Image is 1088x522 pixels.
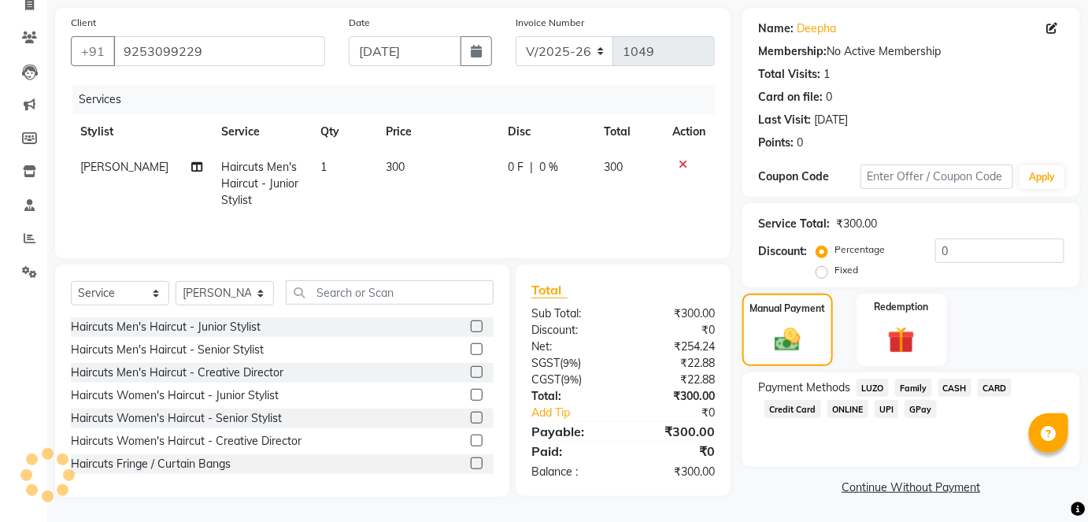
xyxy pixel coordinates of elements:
[213,114,311,150] th: Service
[349,16,370,30] label: Date
[758,216,830,232] div: Service Total:
[564,373,579,386] span: 9%
[516,16,584,30] label: Invoice Number
[71,319,261,335] div: Haircuts Men's Haircut - Junior Stylist
[978,379,1012,397] span: CARD
[797,135,803,151] div: 0
[895,379,932,397] span: Family
[623,372,727,388] div: ₹22.88
[222,160,299,207] span: Haircuts Men's Haircut - Junior Stylist
[827,400,868,418] span: ONLINE
[376,114,498,150] th: Price
[71,342,264,358] div: Haircuts Men's Haircut - Senior Stylist
[520,305,624,322] div: Sub Total:
[749,302,825,316] label: Manual Payment
[320,160,327,174] span: 1
[520,405,640,421] a: Add Tip
[113,36,325,66] input: Search by Name/Mobile/Email/Code
[623,322,727,339] div: ₹0
[623,442,727,461] div: ₹0
[623,464,727,480] div: ₹300.00
[663,114,715,150] th: Action
[758,66,820,83] div: Total Visits:
[758,379,850,396] span: Payment Methods
[520,339,624,355] div: Net:
[520,442,624,461] div: Paid:
[531,282,568,298] span: Total
[879,324,923,357] img: _gift.svg
[520,322,624,339] div: Discount:
[80,160,168,174] span: [PERSON_NAME]
[71,433,302,450] div: Haircuts Women's Haircut - Creative Director
[563,357,578,369] span: 9%
[767,325,809,355] img: _cash.svg
[758,168,860,185] div: Coupon Code
[835,263,858,277] label: Fixed
[508,159,524,176] span: 0 F
[758,135,794,151] div: Points:
[531,356,560,370] span: SGST
[71,36,115,66] button: +91
[386,160,405,174] span: 300
[520,388,624,405] div: Total:
[623,422,727,441] div: ₹300.00
[938,379,972,397] span: CASH
[905,400,937,418] span: GPay
[531,372,561,387] span: CGST
[640,405,727,421] div: ₹0
[530,159,533,176] span: |
[746,479,1077,496] a: Continue Without Payment
[860,165,1014,189] input: Enter Offer / Coupon Code
[520,464,624,480] div: Balance :
[758,20,794,37] div: Name:
[623,388,727,405] div: ₹300.00
[758,43,1064,60] div: No Active Membership
[594,114,663,150] th: Total
[520,372,624,388] div: ( )
[71,387,279,404] div: Haircuts Women's Haircut - Junior Stylist
[826,89,832,106] div: 0
[71,114,213,150] th: Stylist
[71,456,231,472] div: Haircuts Fringe / Curtain Bangs
[539,159,558,176] span: 0 %
[286,280,494,305] input: Search or Scan
[623,305,727,322] div: ₹300.00
[875,300,929,314] label: Redemption
[758,243,807,260] div: Discount:
[311,114,376,150] th: Qty
[758,43,827,60] div: Membership:
[814,112,848,128] div: [DATE]
[875,400,899,418] span: UPI
[758,89,823,106] div: Card on file:
[71,365,283,381] div: Haircuts Men's Haircut - Creative Director
[71,410,282,427] div: Haircuts Women's Haircut - Senior Stylist
[520,422,624,441] div: Payable:
[498,114,595,150] th: Disc
[836,216,877,232] div: ₹300.00
[72,85,727,114] div: Services
[604,160,623,174] span: 300
[758,112,811,128] div: Last Visit:
[797,20,836,37] a: Deepha
[835,242,885,257] label: Percentage
[823,66,830,83] div: 1
[1020,165,1064,189] button: Apply
[520,355,624,372] div: ( )
[623,355,727,372] div: ₹22.88
[857,379,889,397] span: LUZO
[623,339,727,355] div: ₹254.24
[71,16,96,30] label: Client
[764,400,821,418] span: Credit Card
